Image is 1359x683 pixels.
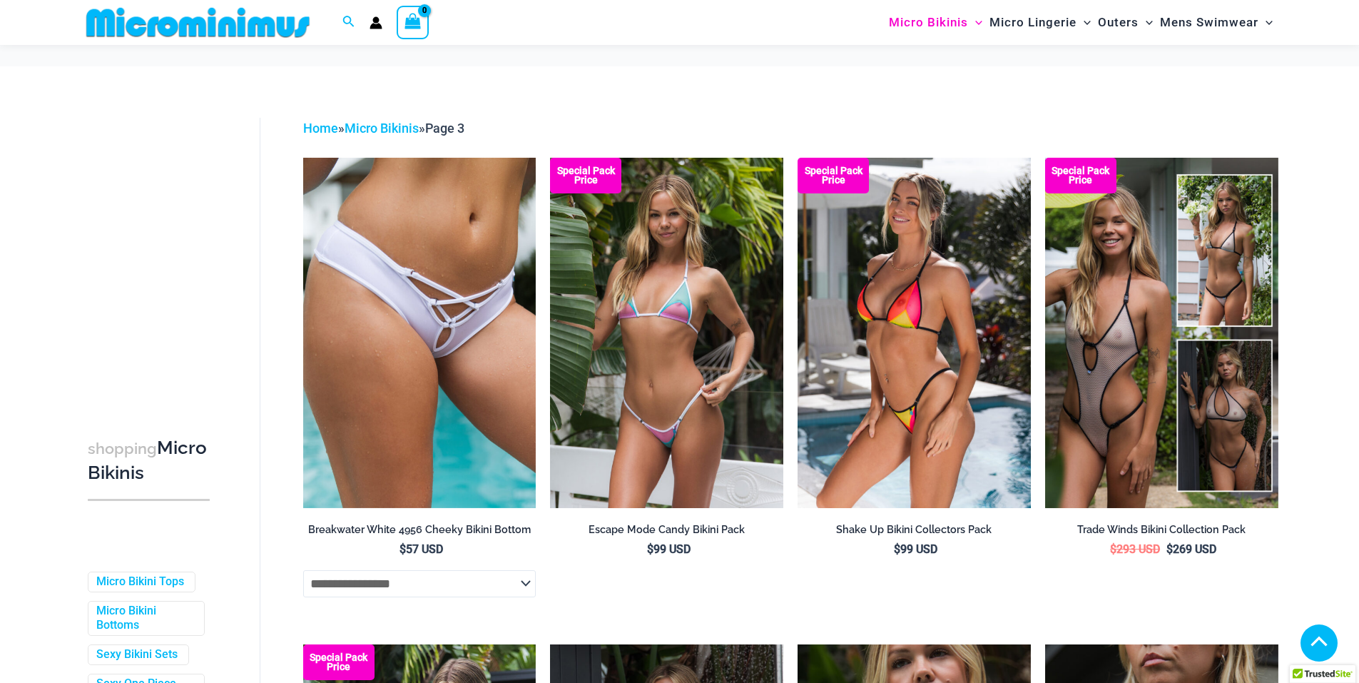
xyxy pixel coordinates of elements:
[399,542,443,556] bdi: 57 USD
[88,440,157,457] span: shopping
[425,121,464,136] span: Page 3
[798,523,1031,537] h2: Shake Up Bikini Collectors Pack
[1045,523,1278,542] a: Trade Winds Bikini Collection Pack
[303,121,464,136] span: » »
[303,653,375,672] b: Special Pack Price
[989,4,1076,41] span: Micro Lingerie
[303,523,536,542] a: Breakwater White 4956 Cheeky Bikini Bottom
[96,604,193,634] a: Micro Bikini Bottoms
[550,523,783,537] h2: Escape Mode Candy Bikini Pack
[1045,158,1278,507] img: Collection Pack (1)
[798,166,869,185] b: Special Pack Price
[1156,4,1276,41] a: Mens SwimwearMenu ToggleMenu Toggle
[1110,542,1116,556] span: $
[1139,4,1153,41] span: Menu Toggle
[798,523,1031,542] a: Shake Up Bikini Collectors Pack
[986,4,1094,41] a: Micro LingerieMenu ToggleMenu Toggle
[1160,4,1258,41] span: Mens Swimwear
[303,158,536,507] a: Breakwater White 4956 Shorts 01Breakwater White 341 Top 4956 Shorts 04Breakwater White 341 Top 49...
[885,4,986,41] a: Micro BikinisMenu ToggleMenu Toggle
[1098,4,1139,41] span: Outers
[1045,166,1116,185] b: Special Pack Price
[1045,158,1278,507] a: Collection Pack (1) Trade Winds IvoryInk 317 Top 469 Thong 11Trade Winds IvoryInk 317 Top 469 Tho...
[1076,4,1091,41] span: Menu Toggle
[397,6,429,39] a: View Shopping Cart, empty
[647,542,653,556] span: $
[798,158,1031,507] img: Shake Up Sunset 3145 Top 4145 Bottom 04
[345,121,419,136] a: Micro Bikinis
[889,4,968,41] span: Micro Bikinis
[798,158,1031,507] a: Shake Up Sunset 3145 Top 4145 Bottom 04 Shake Up Sunset 3145 Top 4145 Bottom 05Shake Up Sunset 31...
[1258,4,1273,41] span: Menu Toggle
[894,542,900,556] span: $
[968,4,982,41] span: Menu Toggle
[550,523,783,542] a: Escape Mode Candy Bikini Pack
[1110,542,1160,556] bdi: 293 USD
[96,575,184,590] a: Micro Bikini Tops
[550,158,783,507] a: Escape Mode Candy 3151 Top 4151 Bottom 02 Escape Mode Candy 3151 Top 4151 Bottom 04Escape Mode Ca...
[883,2,1279,43] nav: Site Navigation
[303,121,338,136] a: Home
[88,436,210,485] h3: Micro Bikinis
[303,158,536,507] img: Breakwater White 4956 Shorts 01
[1045,523,1278,537] h2: Trade Winds Bikini Collection Pack
[399,542,406,556] span: $
[550,158,783,507] img: Escape Mode Candy 3151 Top 4151 Bottom 02
[88,106,216,392] iframe: TrustedSite Certified
[96,647,178,662] a: Sexy Bikini Sets
[894,542,937,556] bdi: 99 USD
[550,166,621,185] b: Special Pack Price
[342,14,355,31] a: Search icon link
[1094,4,1156,41] a: OutersMenu ToggleMenu Toggle
[81,6,315,39] img: MM SHOP LOGO FLAT
[303,523,536,537] h2: Breakwater White 4956 Cheeky Bikini Bottom
[647,542,691,556] bdi: 99 USD
[1166,542,1216,556] bdi: 269 USD
[370,16,382,29] a: Account icon link
[1166,542,1173,556] span: $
